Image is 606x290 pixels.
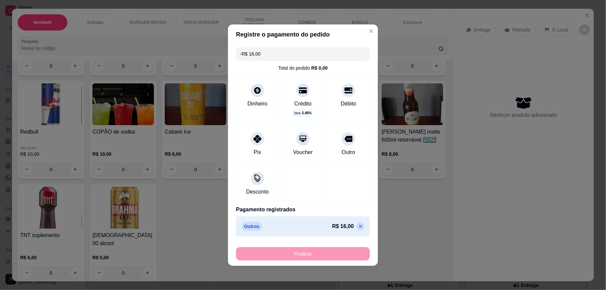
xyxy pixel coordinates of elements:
button: Close [366,26,377,37]
span: 5.48 % [302,111,311,116]
p: Pagamento registrados [236,206,370,214]
header: Registre o pagamento do pedido [228,24,378,45]
input: Ex.: hambúrguer de cordeiro [240,47,366,61]
div: Voucher [293,148,313,156]
div: Dinheiro [247,100,268,108]
p: taxa [294,111,311,116]
div: Desconto [246,188,269,196]
div: Pix [254,148,261,156]
div: R$ 0,00 [311,65,328,71]
div: Débito [341,100,356,108]
p: R$ 16,00 [332,222,354,230]
p: Outros [241,222,262,231]
div: Outro [342,148,355,156]
div: Total do pedido [278,65,328,71]
div: Crédito [294,100,312,108]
